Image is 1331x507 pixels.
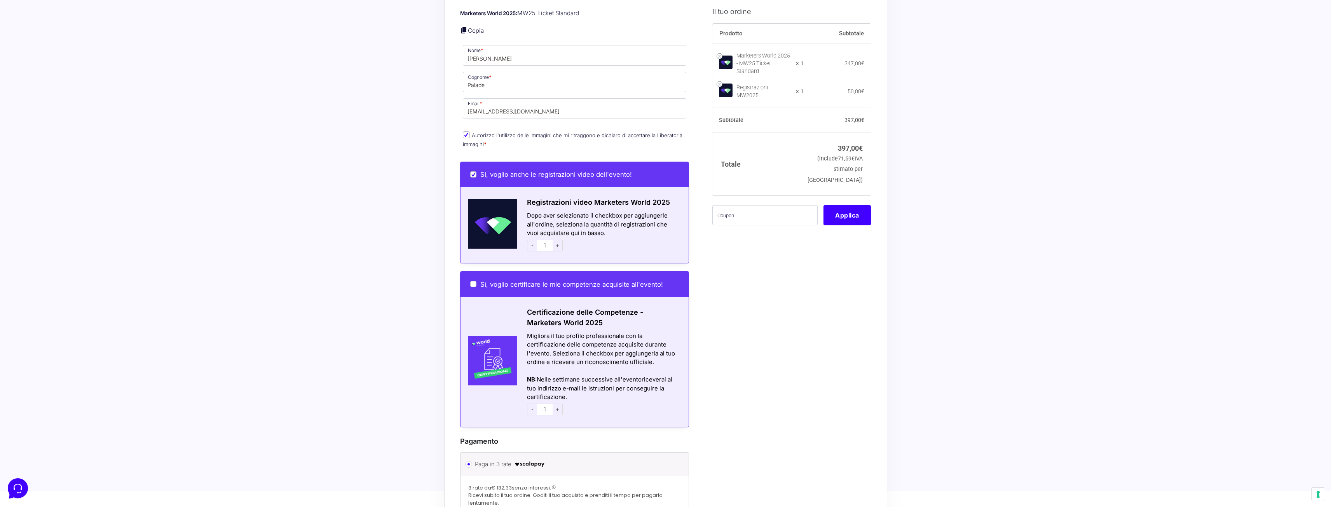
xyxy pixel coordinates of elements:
[719,56,733,69] img: Marketers World 2025 - MW25 Ticket Standard
[463,131,470,138] input: Autorizzo l'utilizzo delle immagini che mi ritraggono e dichiaro di accettare la Liberatoria imma...
[712,6,871,16] h3: Il tuo ordine
[12,65,143,81] button: Inizia una conversazione
[719,84,733,97] img: Registrazioni MW2025
[553,404,563,415] span: +
[527,308,643,327] span: Certificazione delle Competenze - Marketers World 2025
[848,88,864,94] bdi: 50,00
[468,27,484,34] a: Copia
[460,9,689,18] p: MW25 Ticket Standard
[78,45,84,51] img: tab_keywords_by_traffic_grey.svg
[527,240,537,251] span: -
[87,46,129,51] div: Keyword (traffico)
[517,211,689,253] div: Dopo aver selezionato il checkbox per aggiungerle all'ordine, seleziona la quantità di registrazi...
[527,376,535,383] strong: NB
[736,52,791,75] div: Marketers World 2025 - MW25 Ticket Standard
[6,249,54,267] button: Home
[712,108,804,132] th: Subtotale
[537,376,642,383] span: Nelle settimane successive all'evento
[461,199,518,249] img: Schermata-2022-04-11-alle-18.28.41.png
[6,477,30,500] iframe: Customerly Messenger Launcher
[804,23,871,44] th: Subtotale
[460,436,689,446] h3: Pagamento
[712,205,818,225] input: Coupon
[537,240,553,251] input: 1
[12,96,61,103] span: Trova una risposta
[461,336,518,385] img: Certificazione-MW24-300x300-1.jpg
[32,45,38,51] img: tab_domain_overview_orange.svg
[1312,488,1325,501] button: Le tue preferenze relative al consenso per le tecnologie di tracciamento
[838,144,863,152] bdi: 397,00
[460,26,468,34] a: Copia i dettagli dell'acquirente
[527,404,537,415] span: -
[514,460,545,469] img: scalapay-logo-black.png
[844,60,864,66] bdi: 347,00
[736,84,791,99] div: Registrazioni MW2025
[23,260,37,267] p: Home
[808,155,863,183] small: (include IVA stimato per [GEOGRAPHIC_DATA])
[861,117,864,123] span: €
[527,198,670,206] span: Registrazioni video Marketers World 2025
[83,96,143,103] a: Apri Centro Assistenza
[861,60,864,66] span: €
[101,249,149,267] button: Aiuto
[712,23,804,44] th: Prodotto
[470,171,476,178] input: Si, voglio anche le registrazioni video dell'evento!
[20,20,87,26] div: Dominio: [DOMAIN_NAME]
[463,132,682,147] label: Autorizzo l'utilizzo delle immagini che mi ritraggono e dichiaro di accettare la Liberatoria imma...
[527,332,679,367] div: Migliora il tuo profilo professionale con la certificazione delle competenze acquisite durante l'...
[712,132,804,195] th: Totale
[54,249,102,267] button: Messaggi
[460,10,517,16] strong: Marketers World 2025:
[12,20,19,26] img: website_grey.svg
[861,88,864,94] span: €
[796,59,804,67] strong: × 1
[553,240,563,251] span: +
[22,12,38,19] div: v 4.0.25
[527,375,679,402] div: : riceverai al tuo indirizzo e-mail le istruzioni per conseguire la certificazione.
[51,70,115,76] span: Inizia una conversazione
[12,12,19,19] img: logo_orange.svg
[823,205,871,225] button: Applica
[527,367,679,376] div: Azioni del messaggio
[470,281,476,287] input: Sì, voglio certificare le mie competenze acquisite all'evento!
[41,46,59,51] div: Dominio
[25,44,40,59] img: dark
[480,281,663,288] span: Sì, voglio certificare le mie competenze acquisite all'evento!
[859,144,863,152] span: €
[475,458,672,470] label: Paga in 3 rate
[844,117,864,123] bdi: 397,00
[838,155,855,162] span: 71,59
[796,87,804,95] strong: × 1
[851,155,855,162] span: €
[480,171,632,178] span: Si, voglio anche le registrazioni video dell'evento!
[12,44,28,59] img: dark
[120,260,131,267] p: Aiuto
[17,113,127,121] input: Cerca un articolo...
[12,31,66,37] span: Le tue conversazioni
[537,404,553,415] input: 1
[6,6,131,19] h2: Ciao da Marketers 👋
[67,260,88,267] p: Messaggi
[37,44,53,59] img: dark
